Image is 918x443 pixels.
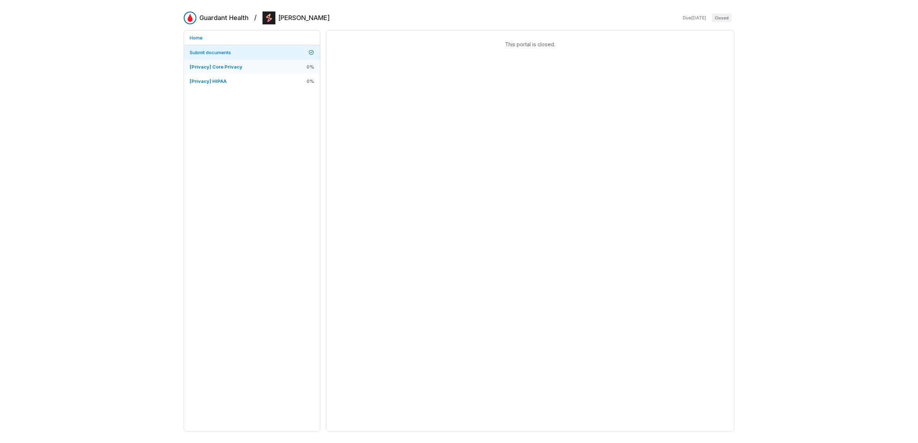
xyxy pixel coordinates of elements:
span: This portal is closed. [332,41,728,48]
span: Due [DATE] [683,15,706,21]
h2: [PERSON_NAME] [278,13,330,23]
h2: / [254,11,257,22]
span: 0 % [307,63,314,70]
a: [Privacy] HIPAA0% [184,74,320,88]
a: Submit documents [184,45,320,60]
span: [Privacy] Core Privacy [190,64,242,70]
span: [Privacy] HIPAA [190,78,227,84]
a: Home [184,30,320,45]
span: 0 % [307,78,314,84]
h2: Guardant Health [199,13,249,23]
span: Submit documents [190,50,231,55]
a: [Privacy] Core Privacy0% [184,60,320,74]
span: Closed [712,14,732,22]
